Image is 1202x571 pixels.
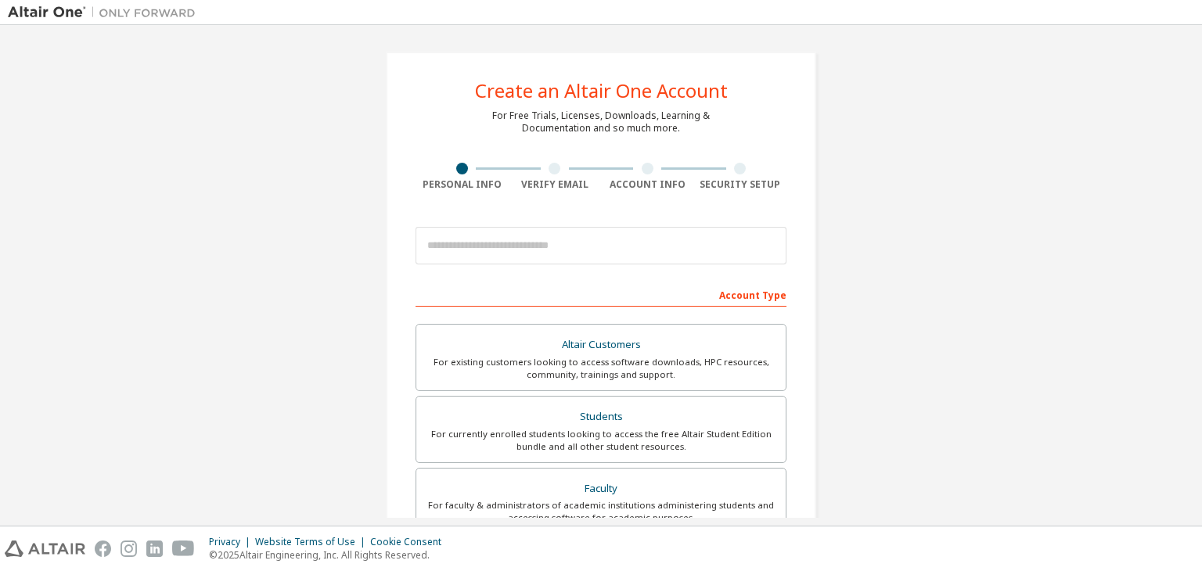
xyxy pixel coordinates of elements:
div: Account Type [416,282,786,307]
img: Altair One [8,5,203,20]
div: Faculty [426,478,776,500]
div: For Free Trials, Licenses, Downloads, Learning & Documentation and so much more. [492,110,710,135]
img: altair_logo.svg [5,540,85,557]
div: Verify Email [509,178,602,191]
img: youtube.svg [172,540,195,557]
div: Altair Customers [426,334,776,356]
div: Students [426,406,776,428]
p: © 2025 Altair Engineering, Inc. All Rights Reserved. [209,548,451,562]
div: Cookie Consent [370,536,451,548]
img: facebook.svg [95,540,111,557]
img: linkedin.svg [146,540,163,557]
div: Security Setup [694,178,787,191]
div: Privacy [209,536,255,548]
div: Personal Info [416,178,509,191]
div: Account Info [601,178,694,191]
div: For currently enrolled students looking to access the free Altair Student Edition bundle and all ... [426,428,776,453]
div: For faculty & administrators of academic institutions administering students and accessing softwa... [426,499,776,524]
div: For existing customers looking to access software downloads, HPC resources, community, trainings ... [426,356,776,381]
div: Create an Altair One Account [475,81,728,100]
div: Website Terms of Use [255,536,370,548]
img: instagram.svg [121,540,137,557]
